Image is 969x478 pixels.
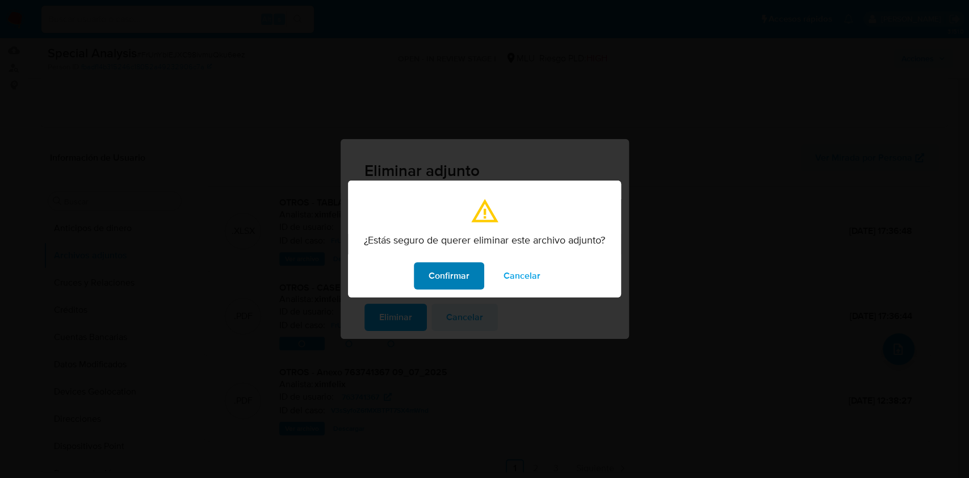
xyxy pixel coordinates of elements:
button: modal_confirmation.cancel [489,262,555,290]
span: Confirmar [429,263,469,288]
div: modal_confirmation.title [348,181,621,297]
button: modal_confirmation.confirm [414,262,484,290]
span: Cancelar [504,263,540,288]
p: ¿Estás seguro de querer eliminar este archivo adjunto? [364,234,605,246]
